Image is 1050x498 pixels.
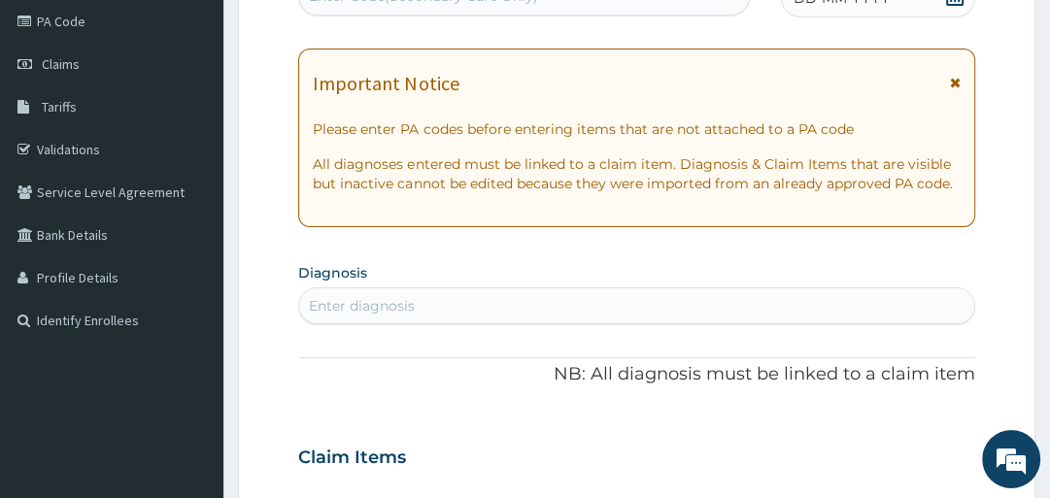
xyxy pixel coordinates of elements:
[298,362,974,387] p: NB: All diagnosis must be linked to a claim item
[101,109,326,134] div: Chat with us now
[298,263,367,282] label: Diagnosis
[319,10,365,56] div: Minimize live chat window
[313,154,960,193] p: All diagnoses entered must be linked to a claim item. Diagnosis & Claim Items that are visible bu...
[42,98,77,116] span: Tariffs
[313,73,458,94] h1: Important Notice
[113,134,268,330] span: We're online!
[298,448,406,469] h3: Claim Items
[10,310,370,378] textarea: Type your message and hit 'Enter'
[313,119,960,139] p: Please enter PA codes before entering items that are not attached to a PA code
[42,55,80,73] span: Claims
[36,97,79,146] img: d_794563401_company_1708531726252_794563401
[309,296,415,315] div: Enter diagnosis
